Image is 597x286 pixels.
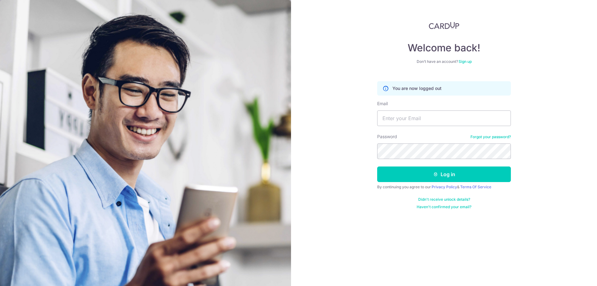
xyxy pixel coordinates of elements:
a: Terms Of Service [460,185,491,189]
label: Password [377,134,397,140]
input: Enter your Email [377,110,511,126]
a: Haven't confirmed your email? [417,204,471,209]
div: By continuing you agree to our & [377,185,511,190]
a: Didn't receive unlock details? [418,197,470,202]
img: CardUp Logo [429,22,459,29]
p: You are now logged out [392,85,442,91]
div: Don’t have an account? [377,59,511,64]
a: Forgot your password? [470,134,511,139]
button: Log in [377,166,511,182]
a: Privacy Policy [432,185,457,189]
a: Sign up [459,59,472,64]
h4: Welcome back! [377,42,511,54]
label: Email [377,101,388,107]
